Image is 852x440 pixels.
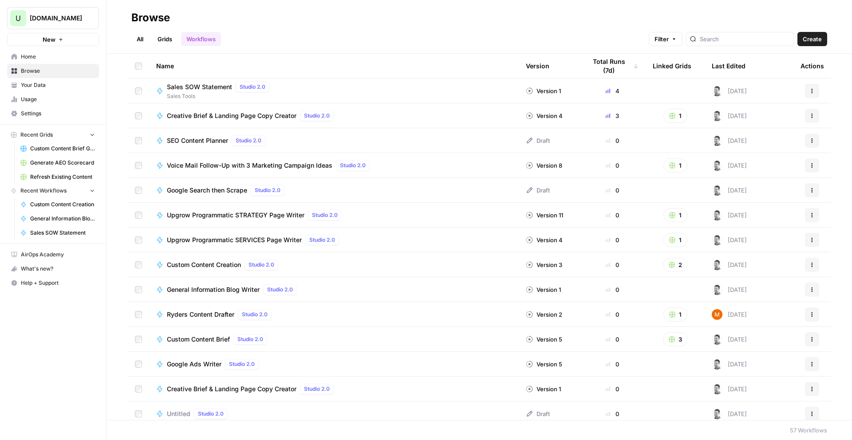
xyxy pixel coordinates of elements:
[526,111,563,120] div: Version 4
[156,359,512,369] a: Google Ads WriterStudio 2.0
[156,82,512,100] a: Sales SOW StatementStudio 2.0Sales Tools
[712,334,722,345] img: n438ldry5yf18xsdkqxyp5l76mf5
[663,208,687,222] button: 1
[712,259,722,270] img: n438ldry5yf18xsdkqxyp5l76mf5
[649,32,682,46] button: Filter
[663,109,687,123] button: 1
[156,135,512,146] a: SEO Content PlannerStudio 2.0
[7,262,99,276] button: What's new?
[156,284,512,295] a: General Information Blog WriterStudio 2.0
[309,236,335,244] span: Studio 2.0
[712,86,722,96] img: n438ldry5yf18xsdkqxyp5l76mf5
[21,53,95,61] span: Home
[712,210,747,220] div: [DATE]
[653,54,691,78] div: Linked Grids
[167,82,232,91] span: Sales SOW Statement
[16,197,99,212] a: Custom Content Creation
[156,160,512,171] a: Voice Mail Follow-Up with 3 Marketing Campaign IdeasStudio 2.0
[526,186,550,195] div: Draft
[803,35,822,43] span: Create
[16,141,99,156] a: Custom Content Brief Grid
[21,279,95,287] span: Help + Support
[156,334,512,345] a: Custom Content BriefStudio 2.0
[712,185,722,196] img: n438ldry5yf18xsdkqxyp5l76mf5
[248,261,274,269] span: Studio 2.0
[340,161,366,169] span: Studio 2.0
[7,7,99,29] button: Workspace: Upgrow.io
[304,112,330,120] span: Studio 2.0
[43,35,55,44] span: New
[156,235,512,245] a: Upgrow Programmatic SERVICES Page WriterStudio 2.0
[526,310,562,319] div: Version 2
[255,186,280,194] span: Studio 2.0
[242,310,268,318] span: Studio 2.0
[16,212,99,226] a: General Information Blog Writer
[7,50,99,64] a: Home
[7,33,99,46] button: New
[7,276,99,290] button: Help + Support
[586,285,639,294] div: 0
[712,284,722,295] img: n438ldry5yf18xsdkqxyp5l76mf5
[21,67,95,75] span: Browse
[801,54,824,78] div: Actions
[167,310,234,319] span: Ryders Content Drafter
[167,186,247,195] span: Google Search then Scrape
[240,83,265,91] span: Studio 2.0
[663,158,687,173] button: 1
[30,14,83,23] span: [DOMAIN_NAME]
[586,409,639,418] div: 0
[526,236,563,244] div: Version 4
[712,384,722,394] img: n438ldry5yf18xsdkqxyp5l76mf5
[131,32,149,46] a: All
[16,170,99,184] a: Refresh Existing Content
[16,13,21,24] span: U
[7,64,99,78] a: Browse
[712,185,747,196] div: [DATE]
[712,384,747,394] div: [DATE]
[167,285,260,294] span: General Information Blog Writer
[156,54,512,78] div: Name
[7,247,99,262] a: AirOps Academy
[267,286,293,294] span: Studio 2.0
[237,335,263,343] span: Studio 2.0
[712,110,747,121] div: [DATE]
[712,334,747,345] div: [DATE]
[304,385,330,393] span: Studio 2.0
[712,309,722,320] img: vmn2wfpmsjse0x4wymto9z2g4vw1
[21,251,95,259] span: AirOps Academy
[20,187,67,195] span: Recent Workflows
[586,186,639,195] div: 0
[30,229,95,237] span: Sales SOW Statement
[167,236,302,244] span: Upgrow Programmatic SERVICES Page Writer
[229,360,255,368] span: Studio 2.0
[586,335,639,344] div: 0
[586,360,639,369] div: 0
[20,131,53,139] span: Recent Grids
[586,54,639,78] div: Total Runs (7d)
[712,284,747,295] div: [DATE]
[167,385,296,393] span: Creative Brief & Landing Page Copy Creator
[586,236,639,244] div: 0
[712,235,747,245] div: [DATE]
[526,385,561,393] div: Version 1
[167,360,221,369] span: Google Ads Writer
[586,385,639,393] div: 0
[156,409,512,419] a: UntitledStudio 2.0
[30,200,95,208] span: Custom Content Creation
[167,111,296,120] span: Creative Brief & Landing Page Copy Creator
[526,211,563,220] div: Version 11
[663,233,687,247] button: 1
[167,260,241,269] span: Custom Content Creation
[712,359,722,369] img: n438ldry5yf18xsdkqxyp5l76mf5
[156,384,512,394] a: Creative Brief & Landing Page Copy CreatorStudio 2.0
[312,211,338,219] span: Studio 2.0
[30,215,95,223] span: General Information Blog Writer
[712,160,747,171] div: [DATE]
[797,32,827,46] button: Create
[712,409,747,419] div: [DATE]
[712,110,722,121] img: n438ldry5yf18xsdkqxyp5l76mf5
[663,258,688,272] button: 2
[16,156,99,170] a: Generate AEO Scorecard
[21,110,95,118] span: Settings
[30,145,95,153] span: Custom Content Brief Grid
